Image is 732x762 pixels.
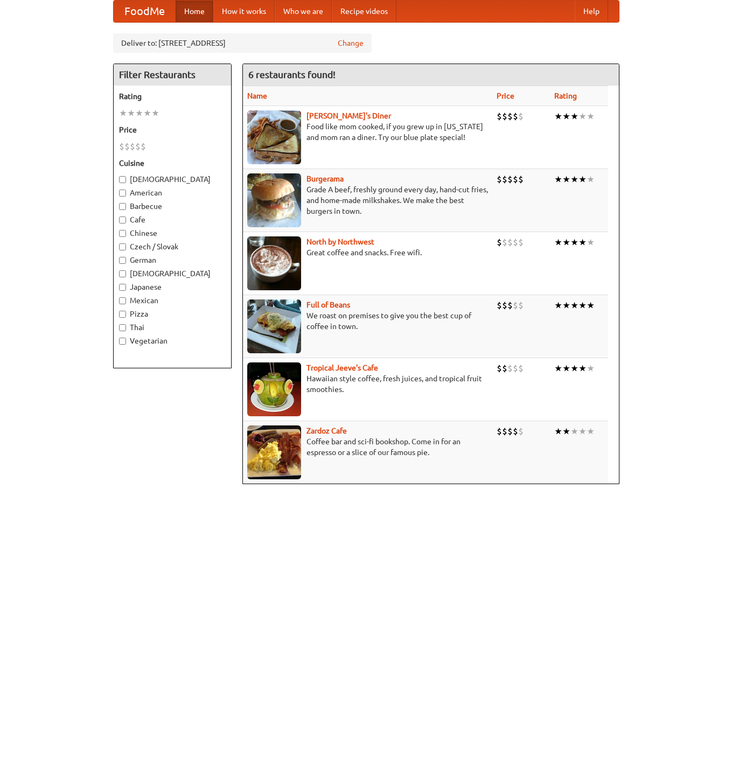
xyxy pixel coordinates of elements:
[247,184,488,216] p: Grade A beef, freshly ground every day, hand-cut fries, and home-made milkshakes. We make the bes...
[114,1,176,22] a: FoodMe
[119,297,126,304] input: Mexican
[306,111,391,120] b: [PERSON_NAME]'s Diner
[119,324,126,331] input: Thai
[587,299,595,311] li: ★
[587,173,595,185] li: ★
[119,311,126,318] input: Pizza
[570,110,578,122] li: ★
[119,243,126,250] input: Czech / Slovak
[332,1,396,22] a: Recipe videos
[554,299,562,311] li: ★
[119,201,226,212] label: Barbecue
[119,338,126,345] input: Vegetarian
[247,121,488,143] p: Food like mom cooked, if you grew up in [US_STATE] and mom ran a diner. Try our blue plate special!
[306,237,374,246] b: North by Northwest
[502,425,507,437] li: $
[554,92,577,100] a: Rating
[570,362,578,374] li: ★
[562,110,570,122] li: ★
[518,299,524,311] li: $
[554,110,562,122] li: ★
[518,173,524,185] li: $
[151,107,159,119] li: ★
[507,299,513,311] li: $
[130,141,135,152] li: $
[119,141,124,152] li: $
[119,282,226,292] label: Japanese
[562,362,570,374] li: ★
[578,299,587,311] li: ★
[119,284,126,291] input: Japanese
[176,1,213,22] a: Home
[502,173,507,185] li: $
[247,247,488,258] p: Great coffee and snacks. Free wifi.
[562,425,570,437] li: ★
[575,1,608,22] a: Help
[497,92,514,100] a: Price
[247,373,488,395] p: Hawaiian style coffee, fresh juices, and tropical fruit smoothies.
[119,241,226,252] label: Czech / Slovak
[578,236,587,248] li: ★
[119,216,126,223] input: Cafe
[502,110,507,122] li: $
[497,425,502,437] li: $
[143,107,151,119] li: ★
[497,362,502,374] li: $
[119,203,126,210] input: Barbecue
[578,110,587,122] li: ★
[119,174,226,185] label: [DEMOGRAPHIC_DATA]
[119,190,126,197] input: American
[306,300,350,309] a: Full of Beans
[213,1,275,22] a: How it works
[502,236,507,248] li: $
[119,91,226,102] h5: Rating
[518,362,524,374] li: $
[513,299,518,311] li: $
[141,141,146,152] li: $
[513,173,518,185] li: $
[119,309,226,319] label: Pizza
[306,363,378,372] a: Tropical Jeeve's Cafe
[119,176,126,183] input: [DEMOGRAPHIC_DATA]
[570,299,578,311] li: ★
[248,69,336,80] ng-pluralize: 6 restaurants found!
[513,362,518,374] li: $
[587,110,595,122] li: ★
[513,110,518,122] li: $
[306,427,347,435] b: Zardoz Cafe
[119,107,127,119] li: ★
[518,110,524,122] li: $
[562,173,570,185] li: ★
[513,236,518,248] li: $
[518,236,524,248] li: $
[497,299,502,311] li: $
[554,425,562,437] li: ★
[247,92,267,100] a: Name
[502,362,507,374] li: $
[275,1,332,22] a: Who we are
[247,425,301,479] img: zardoz.jpg
[119,124,226,135] h5: Price
[247,299,301,353] img: beans.jpg
[497,173,502,185] li: $
[502,299,507,311] li: $
[247,110,301,164] img: sallys.jpg
[306,174,344,183] b: Burgerama
[562,299,570,311] li: ★
[127,107,135,119] li: ★
[114,64,231,86] h4: Filter Restaurants
[513,425,518,437] li: $
[119,214,226,225] label: Cafe
[554,236,562,248] li: ★
[119,335,226,346] label: Vegetarian
[554,173,562,185] li: ★
[119,187,226,198] label: American
[247,310,488,332] p: We roast on premises to give you the best cup of coffee in town.
[507,236,513,248] li: $
[570,425,578,437] li: ★
[119,158,226,169] h5: Cuisine
[507,110,513,122] li: $
[507,173,513,185] li: $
